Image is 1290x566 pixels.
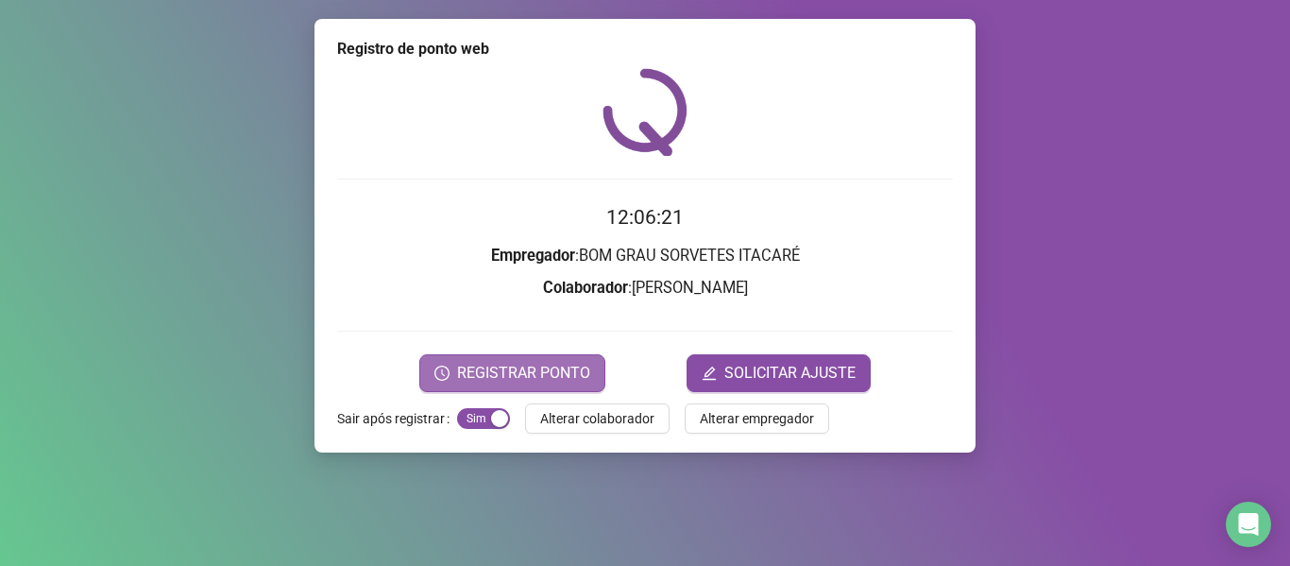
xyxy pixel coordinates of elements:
button: editSOLICITAR AJUSTE [687,354,871,392]
time: 12:06:21 [606,206,684,229]
div: Registro de ponto web [337,38,953,60]
strong: Colaborador [543,279,628,297]
label: Sair após registrar [337,403,457,434]
h3: : [PERSON_NAME] [337,276,953,300]
span: Alterar colaborador [540,408,654,429]
span: Alterar empregador [700,408,814,429]
button: Alterar colaborador [525,403,670,434]
button: REGISTRAR PONTO [419,354,605,392]
button: Alterar empregador [685,403,829,434]
h3: : BOM GRAU SORVETES ITACARÉ [337,244,953,268]
span: SOLICITAR AJUSTE [724,362,856,385]
span: edit [702,366,717,381]
img: QRPoint [603,68,687,156]
strong: Empregador [491,247,575,265]
span: REGISTRAR PONTO [457,362,590,385]
span: clock-circle [434,366,450,381]
div: Open Intercom Messenger [1226,502,1271,547]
